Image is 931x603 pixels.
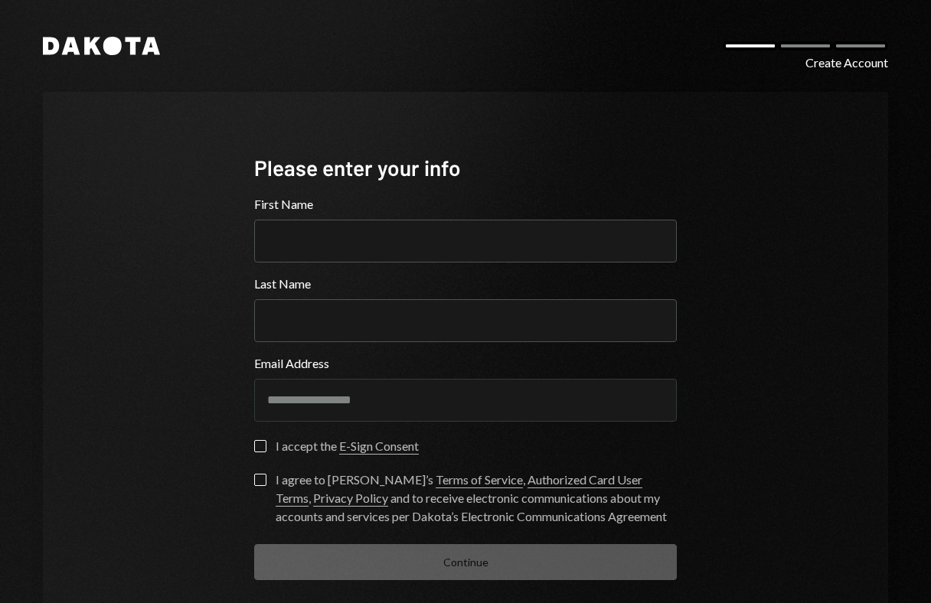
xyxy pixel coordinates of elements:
[254,474,266,486] button: I agree to [PERSON_NAME]’s Terms of Service, Authorized Card User Terms, Privacy Policy and to re...
[254,354,677,373] label: Email Address
[313,491,388,507] a: Privacy Policy
[254,440,266,452] button: I accept the E-Sign Consent
[339,438,419,455] a: E-Sign Consent
[276,472,642,507] a: Authorized Card User Terms
[254,153,677,183] div: Please enter your info
[276,437,419,455] div: I accept the
[276,471,677,526] div: I agree to [PERSON_NAME]’s , , and to receive electronic communications about my accounts and ser...
[805,54,888,72] div: Create Account
[254,195,677,213] label: First Name
[254,275,677,293] label: Last Name
[436,472,523,488] a: Terms of Service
